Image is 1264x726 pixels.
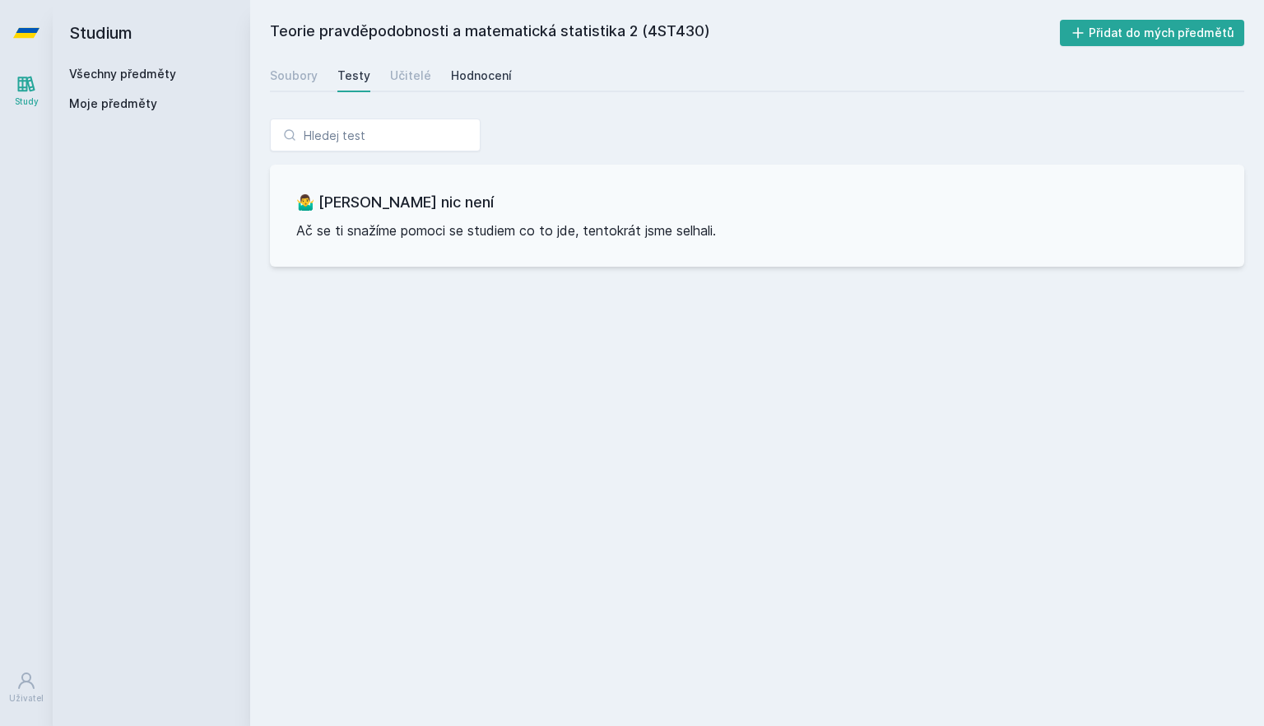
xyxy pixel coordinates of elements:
a: Study [3,66,49,116]
h2: Teorie pravděpodobnosti a matematická statistika 2 (4ST430) [270,20,1060,46]
a: Soubory [270,59,318,92]
div: Study [15,95,39,108]
a: Uživatel [3,663,49,713]
p: Ač se ti snažíme pomoci se studiem co to jde, tentokrát jsme selhali. [296,221,1218,240]
div: Učitelé [390,67,431,84]
div: Soubory [270,67,318,84]
div: Testy [337,67,370,84]
div: Hodnocení [451,67,512,84]
div: Uživatel [9,692,44,705]
a: Testy [337,59,370,92]
input: Hledej test [270,119,481,151]
button: Přidat do mých předmětů [1060,20,1245,46]
a: Všechny předměty [69,67,176,81]
a: Hodnocení [451,59,512,92]
span: Moje předměty [69,95,157,112]
h3: 🤷‍♂️ [PERSON_NAME] nic není [296,191,1218,214]
a: Učitelé [390,59,431,92]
